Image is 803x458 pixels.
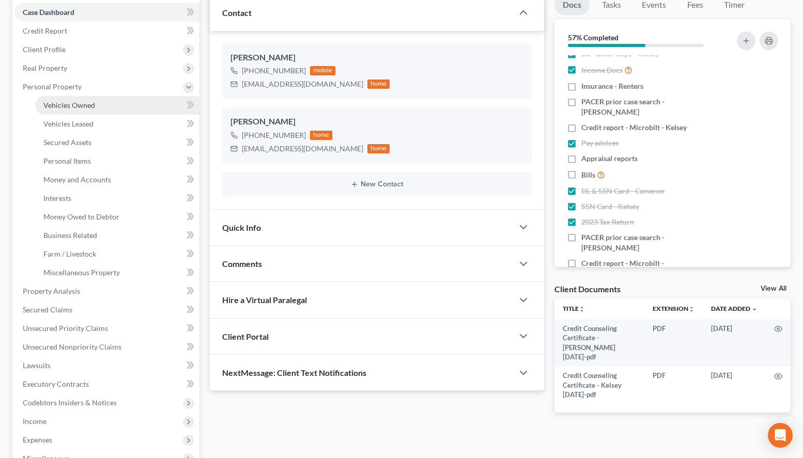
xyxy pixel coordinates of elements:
[581,122,687,133] span: Credit report - Microbilt - Kelsey
[43,175,111,184] span: Money and Accounts
[35,226,199,245] a: Business Related
[581,217,634,227] span: 2023 Tax Return
[14,3,199,22] a: Case Dashboard
[14,22,199,40] a: Credit Report
[644,319,703,367] td: PDF
[23,45,66,54] span: Client Profile
[367,80,390,89] div: home
[711,305,758,312] a: Date Added expand_more
[222,331,269,341] span: Client Portal
[35,133,199,152] a: Secured Assets
[23,287,80,295] span: Property Analysis
[581,153,638,164] span: Appraisal reports
[43,231,97,240] span: Business Related
[222,223,261,232] span: Quick Info
[703,319,766,367] td: [DATE]
[644,367,703,404] td: PDF
[14,319,199,338] a: Unsecured Priority Claims
[35,189,199,208] a: Interests
[242,144,363,154] div: [EMAIL_ADDRESS][DOMAIN_NAME]
[554,319,644,367] td: Credit Counseling Certificate - [PERSON_NAME] [DATE]-pdf
[43,101,95,109] span: Vehicles Owned
[35,170,199,189] a: Money and Accounts
[581,232,723,253] span: PACER prior case search - [PERSON_NAME]
[761,285,786,292] a: View All
[23,380,89,388] span: Executory Contracts
[242,79,363,89] div: [EMAIL_ADDRESS][DOMAIN_NAME]
[751,306,758,312] i: expand_more
[43,249,96,258] span: Farm / Livestock
[310,66,336,75] div: mobile
[23,82,82,91] span: Personal Property
[23,324,108,333] span: Unsecured Priority Claims
[35,152,199,170] a: Personal Items
[581,201,639,212] span: SSN Card - Kelsey
[222,8,252,18] span: Contact
[23,417,47,425] span: Income
[581,258,723,279] span: Credit report - Microbilt - [PERSON_NAME]
[14,356,199,375] a: Lawsuits
[43,268,120,277] span: Miscellaneous Property
[367,144,390,153] div: home
[23,361,51,370] span: Lawsuits
[23,398,117,407] span: Codebtors Insiders & Notices
[35,115,199,133] a: Vehicles Leased
[653,305,694,312] a: Extensionunfold_more
[35,263,199,282] a: Miscellaneous Property
[688,306,694,312] i: unfold_more
[230,180,524,188] button: New Contact
[43,212,119,221] span: Money Owed to Debtor
[222,259,262,269] span: Comments
[581,170,595,180] span: Bills
[23,26,67,35] span: Credit Report
[43,119,94,128] span: Vehicles Leased
[23,435,52,444] span: Expenses
[23,8,74,17] span: Case Dashboard
[703,367,766,404] td: [DATE]
[554,283,621,294] div: Client Documents
[242,66,306,76] div: [PHONE_NUMBER]
[563,305,585,312] a: Titleunfold_more
[14,338,199,356] a: Unsecured Nonpriority Claims
[581,138,619,148] span: Pay advices
[14,375,199,393] a: Executory Contracts
[23,342,121,351] span: Unsecured Nonpriority Claims
[35,245,199,263] a: Farm / Livestock
[23,305,72,314] span: Secured Claims
[14,301,199,319] a: Secured Claims
[43,194,71,202] span: Interests
[768,423,793,448] div: Open Intercom Messenger
[23,64,67,72] span: Real Property
[43,156,91,165] span: Personal Items
[579,306,585,312] i: unfold_more
[35,96,199,115] a: Vehicles Owned
[581,81,643,91] span: Insurance - Renters
[222,295,307,305] span: Hire a Virtual Paralegal
[242,130,306,140] div: [PHONE_NUMBER]
[554,367,644,404] td: Credit Counseling Certificate - Kelsey [DATE]-pdf
[310,131,333,140] div: home
[581,65,623,75] span: Income Docs
[230,52,524,64] div: [PERSON_NAME]
[35,208,199,226] a: Money Owed to Debtor
[230,116,524,128] div: [PERSON_NAME]
[14,282,199,301] a: Property Analysis
[581,97,723,117] span: PACER prior case search - [PERSON_NAME]
[568,33,619,42] strong: 57% Completed
[581,186,665,196] span: DL & SSN Card - Cameron
[43,138,91,147] span: Secured Assets
[222,368,366,377] span: NextMessage: Client Text Notifications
